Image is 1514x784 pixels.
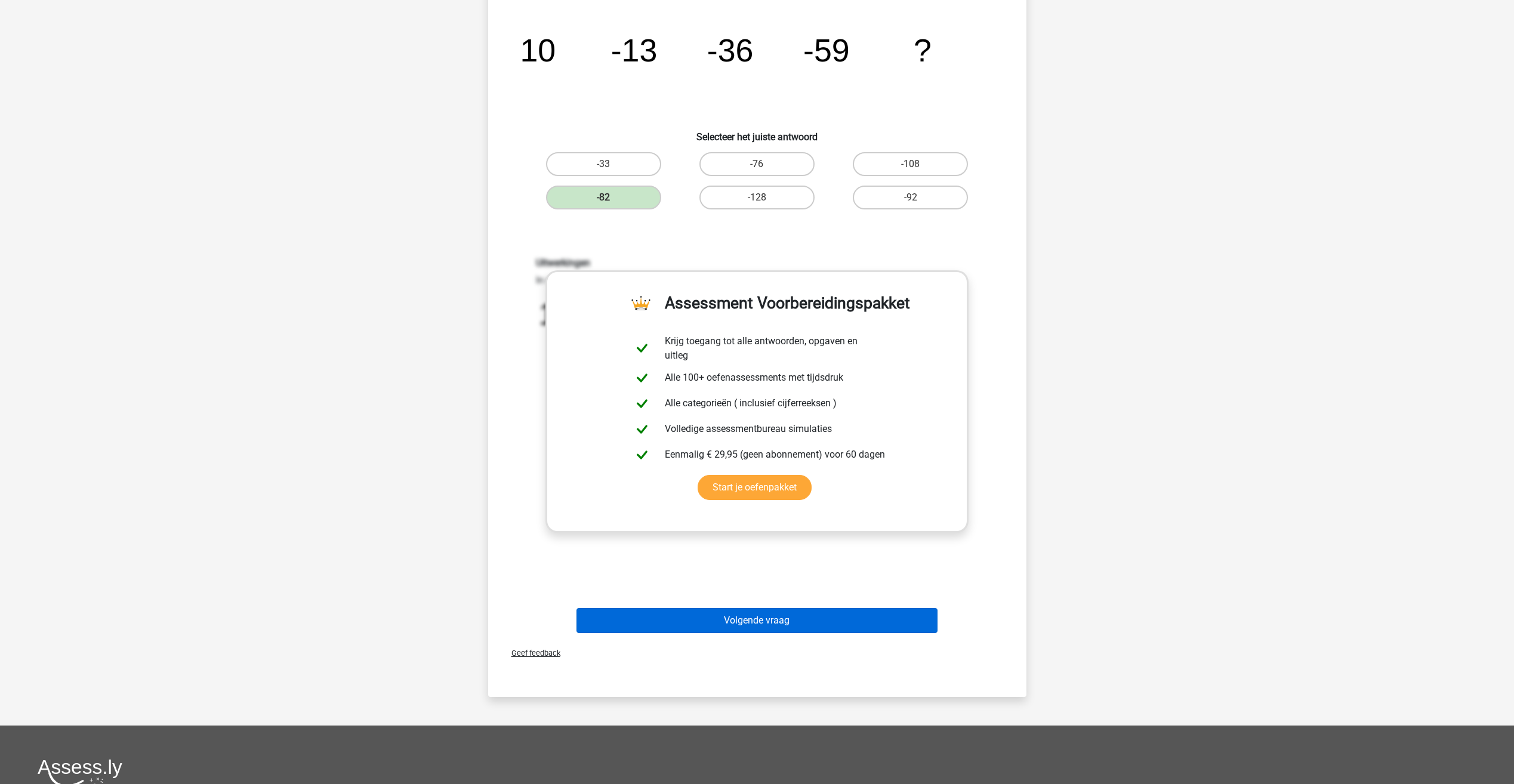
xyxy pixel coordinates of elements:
button: Volgende vraag [576,608,938,633]
tspan: -13 [610,32,657,68]
h6: Uitwerkingen [536,257,979,268]
tspan: -36 [707,32,753,68]
label: -76 [699,152,815,176]
a: Start je oefenpakket [698,475,812,500]
label: -108 [853,152,968,176]
tspan: 10 [538,298,571,331]
label: -128 [699,186,815,209]
tspan: -59 [803,32,850,68]
label: -92 [853,186,968,209]
tspan: ? [914,32,932,68]
span: Geef feedback [502,649,560,658]
div: In deze reeks vind je steeds het volgende getal door het voorgaande getal -23 te doen. [527,257,988,399]
h6: Selecteer het juiste antwoord [507,122,1007,143]
label: -82 [546,186,661,209]
tspan: 10 [520,32,556,68]
label: -33 [546,152,661,176]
